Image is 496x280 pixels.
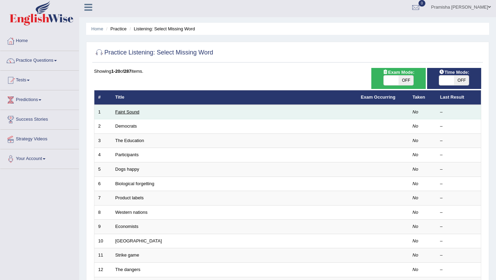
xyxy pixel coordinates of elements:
[371,68,425,89] div: Show exams occurring in exams
[91,26,103,31] a: Home
[0,130,79,147] a: Strategy Videos
[413,238,418,243] em: No
[115,238,162,243] a: [GEOGRAPHIC_DATA]
[440,252,477,259] div: –
[94,191,112,206] td: 7
[94,105,112,119] td: 1
[440,109,477,116] div: –
[0,90,79,108] a: Predictions
[440,238,477,244] div: –
[440,138,477,144] div: –
[115,167,139,172] a: Dogs happy
[399,76,413,85] span: OFF
[128,26,195,32] li: Listening: Select Missing Word
[94,248,112,263] td: 11
[0,31,79,49] a: Home
[440,267,477,273] div: –
[94,220,112,234] td: 9
[0,149,79,167] a: Your Account
[413,195,418,200] em: No
[380,69,417,76] span: Exam Mode:
[413,252,418,258] em: No
[104,26,126,32] li: Practice
[440,195,477,201] div: –
[115,267,141,272] a: The dangers
[440,166,477,173] div: –
[94,162,112,177] td: 5
[115,152,139,157] a: Participants
[94,148,112,162] td: 4
[115,138,144,143] a: The Education
[413,181,418,186] em: No
[111,69,120,74] b: 1-20
[94,90,112,105] th: #
[115,210,148,215] a: Western nations
[436,90,481,105] th: Last Result
[361,94,395,100] a: Exam Occurring
[115,181,154,186] a: Biological forgetting
[94,205,112,220] td: 8
[94,262,112,277] td: 12
[115,252,139,258] a: Strike game
[440,181,477,187] div: –
[436,69,472,76] span: Time Mode:
[0,71,79,88] a: Tests
[112,90,357,105] th: Title
[115,123,137,129] a: Democrats
[440,152,477,158] div: –
[94,68,481,74] div: Showing of items.
[413,224,418,229] em: No
[413,123,418,129] em: No
[0,110,79,127] a: Success Stories
[124,69,132,74] b: 287
[413,210,418,215] em: No
[94,234,112,248] td: 10
[115,195,144,200] a: Product labels
[94,133,112,148] td: 3
[409,90,436,105] th: Taken
[0,51,79,68] a: Practice Questions
[454,76,469,85] span: OFF
[94,48,213,58] h2: Practice Listening: Select Missing Word
[413,267,418,272] em: No
[440,209,477,216] div: –
[413,138,418,143] em: No
[115,224,138,229] a: Economists
[94,119,112,134] td: 2
[94,177,112,191] td: 6
[115,109,139,114] a: Faint Sound
[413,109,418,114] em: No
[413,152,418,157] em: No
[440,223,477,230] div: –
[440,123,477,130] div: –
[413,167,418,172] em: No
